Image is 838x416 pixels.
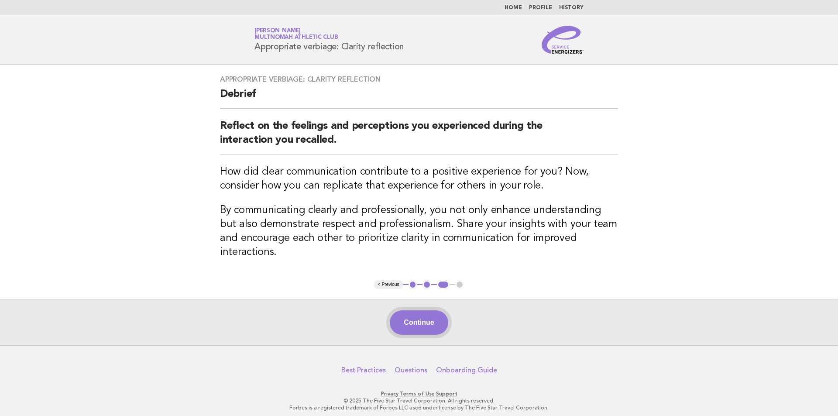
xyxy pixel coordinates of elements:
[409,280,417,289] button: 1
[341,366,386,375] a: Best Practices
[436,366,497,375] a: Onboarding Guide
[437,280,450,289] button: 3
[220,87,618,109] h2: Debrief
[400,391,435,397] a: Terms of Use
[390,310,448,335] button: Continue
[559,5,584,10] a: History
[381,391,398,397] a: Privacy
[152,390,686,397] p: · ·
[529,5,552,10] a: Profile
[254,35,338,41] span: Multnomah Athletic Club
[254,28,404,51] h1: Appropriate verbiage: Clarity reflection
[220,203,618,259] h3: By communicating clearly and professionally, you not only enhance understanding but also demonstr...
[220,75,618,84] h3: Appropriate verbiage: Clarity reflection
[542,26,584,54] img: Service Energizers
[436,391,457,397] a: Support
[152,404,686,411] p: Forbes is a registered trademark of Forbes LLC used under license by The Five Star Travel Corpora...
[422,280,431,289] button: 2
[395,366,427,375] a: Questions
[374,280,402,289] button: < Previous
[220,165,618,193] h3: How did clear communication contribute to a positive experience for you? Now, consider how you ca...
[505,5,522,10] a: Home
[152,397,686,404] p: © 2025 The Five Star Travel Corporation. All rights reserved.
[254,28,338,40] a: [PERSON_NAME]Multnomah Athletic Club
[220,119,618,155] h2: Reflect on the feelings and perceptions you experienced during the interaction you recalled.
